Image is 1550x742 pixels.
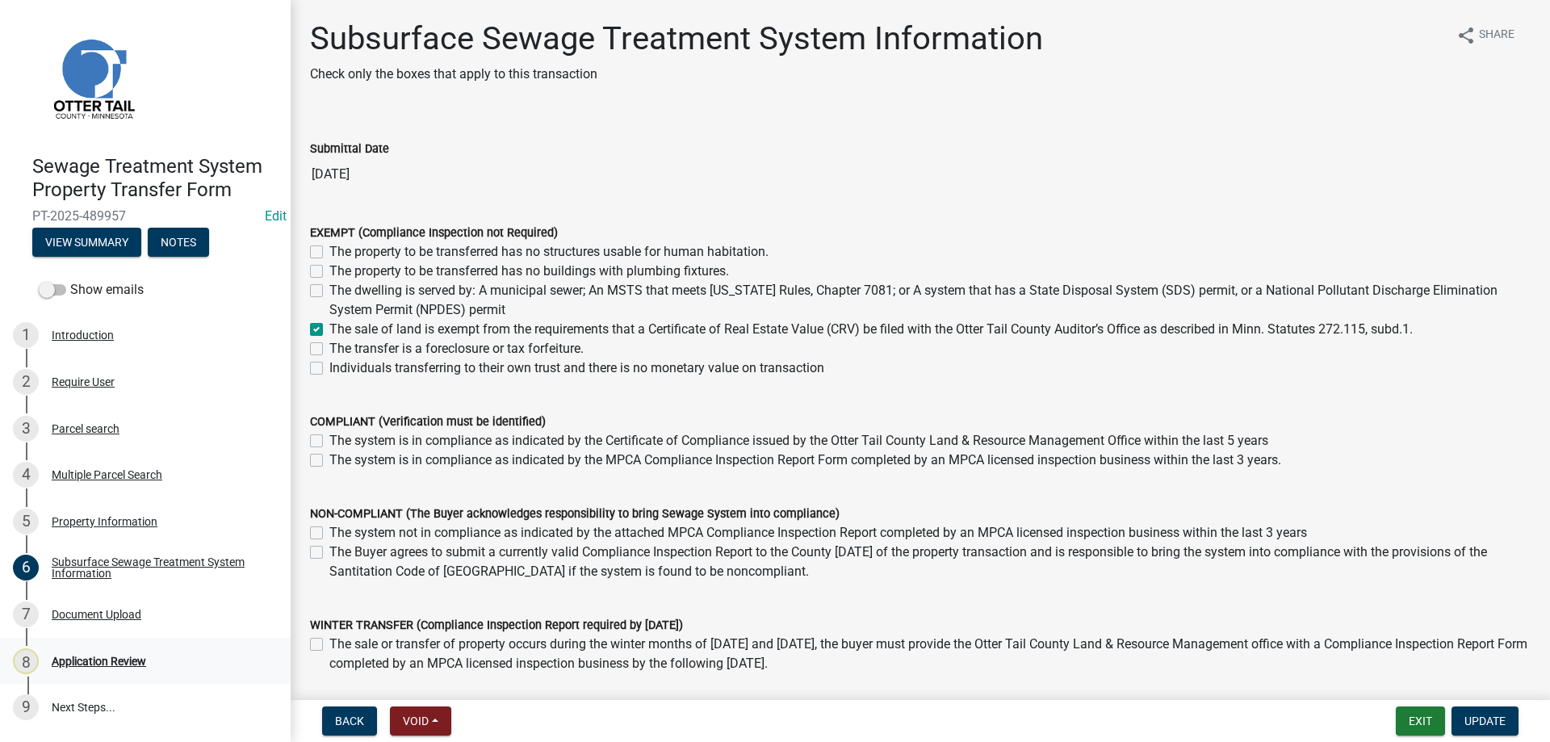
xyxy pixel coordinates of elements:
label: The system is in compliance as indicated by the MPCA Compliance Inspection Report Form completed ... [329,451,1281,470]
div: 2 [13,369,39,395]
label: WINTER TRANSFER (Compliance Inspection Report required by [DATE]) [310,620,683,631]
div: Parcel search [52,423,119,434]
p: Check only the boxes that apply to this transaction [310,65,1043,84]
div: Document Upload [52,609,141,620]
div: 5 [13,509,39,534]
div: Application Review [52,656,146,667]
wm-modal-confirm: Notes [148,237,209,249]
label: NON-COMPLIANT (The Buyer acknowledges responsibility to bring Sewage System into compliance) [310,509,840,520]
span: PT-2025-489957 [32,208,258,224]
button: Update [1452,706,1519,736]
div: 7 [13,602,39,627]
div: Require User [52,376,115,388]
div: 1 [13,322,39,348]
wm-modal-confirm: Summary [32,237,141,249]
h4: Sewage Treatment System Property Transfer Form [32,155,278,202]
span: Back [335,715,364,727]
span: Share [1479,26,1514,45]
span: Update [1464,715,1506,727]
div: Introduction [52,329,114,341]
div: 3 [13,416,39,442]
div: 6 [13,555,39,581]
span: Void [403,715,429,727]
label: Submittal Date [310,144,389,155]
label: The system not in compliance as indicated by the attached MPCA Compliance Inspection Report compl... [329,523,1307,543]
button: Notes [148,228,209,257]
button: Exit [1396,706,1445,736]
label: Show emails [39,280,144,300]
label: The sale of land is exempt from the requirements that a Certificate of Real Estate Value (CRV) be... [329,320,1413,339]
label: Individuals transferring to their own trust and there is no monetary value on transaction [329,358,824,378]
label: COMPLIANT (Verification must be identified) [310,417,546,428]
div: 4 [13,462,39,488]
div: Multiple Parcel Search [52,469,162,480]
button: View Summary [32,228,141,257]
label: The system is in compliance as indicated by the Certificate of Compliance issued by the Otter Tai... [329,431,1268,451]
a: Edit [265,208,287,224]
div: Property Information [52,516,157,527]
img: Otter Tail County, Minnesota [32,17,153,138]
div: 8 [13,648,39,674]
button: shareShare [1443,19,1527,51]
label: EXEMPT (Compliance Inspection not Required) [310,228,558,239]
label: The property to be transferred has no buildings with plumbing fixtures. [329,262,729,281]
button: Back [322,706,377,736]
h1: Subsurface Sewage Treatment System Information [310,19,1043,58]
label: The dwelling is served by: A municipal sewer; An MSTS that meets [US_STATE] Rules, Chapter 7081; ... [329,281,1531,320]
label: The transfer is a foreclosure or tax forfeiture. [329,339,584,358]
label: The sale or transfer of property occurs during the winter months of [DATE] and [DATE], the buyer ... [329,635,1531,673]
label: The property to be transferred has no structures usable for human habitation. [329,242,769,262]
button: Void [390,706,451,736]
div: 9 [13,694,39,720]
i: share [1456,26,1476,45]
label: The Buyer agrees to submit a currently valid Compliance Inspection Report to the County [DATE] of... [329,543,1531,581]
wm-modal-confirm: Edit Application Number [265,208,287,224]
div: Subsurface Sewage Treatment System Information [52,556,265,579]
